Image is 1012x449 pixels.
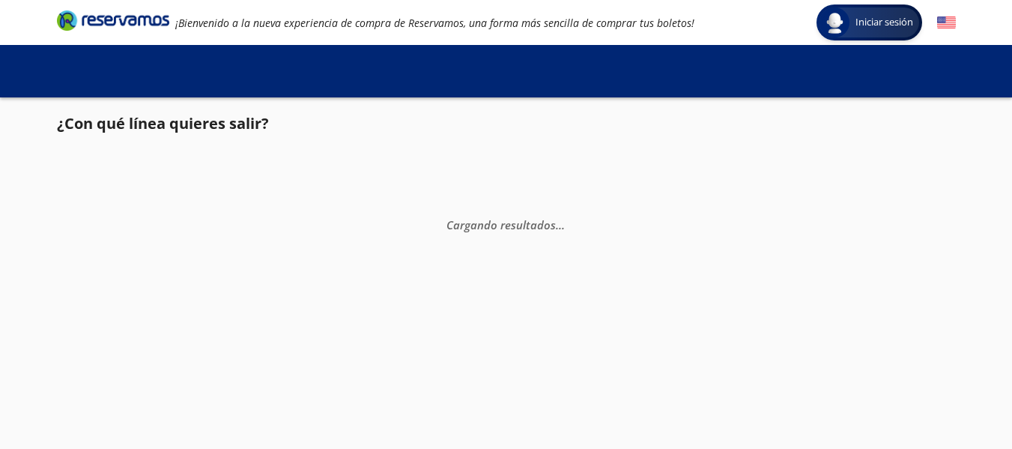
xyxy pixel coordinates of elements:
[562,217,565,232] span: .
[57,112,269,135] p: ¿Con qué línea quieres salir?
[937,13,956,32] button: English
[849,15,919,30] span: Iniciar sesión
[175,16,694,30] em: ¡Bienvenido a la nueva experiencia de compra de Reservamos, una forma más sencilla de comprar tus...
[57,9,169,31] i: Brand Logo
[57,9,169,36] a: Brand Logo
[559,217,562,232] span: .
[446,217,565,232] em: Cargando resultados
[556,217,559,232] span: .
